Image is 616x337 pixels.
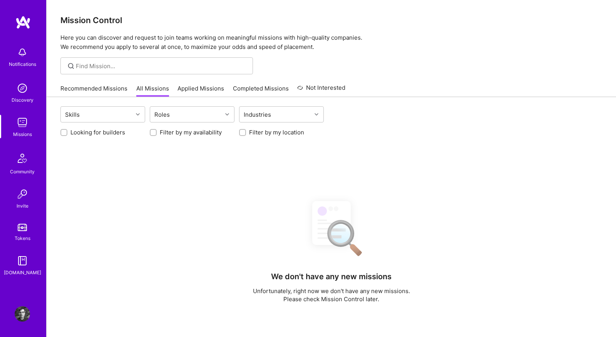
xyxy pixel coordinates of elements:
[177,84,224,97] a: Applied Missions
[60,15,602,25] h3: Mission Control
[299,194,364,262] img: No Results
[18,224,27,231] img: tokens
[67,62,75,70] i: icon SearchGrey
[13,149,32,168] img: Community
[4,268,41,277] div: [DOMAIN_NAME]
[15,15,31,29] img: logo
[253,287,410,295] p: Unfortunately, right now we don't have any new missions.
[13,130,32,138] div: Missions
[12,96,33,104] div: Discovery
[136,84,169,97] a: All Missions
[242,109,273,120] div: Industries
[70,128,125,136] label: Looking for builders
[253,295,410,303] p: Please check Mission Control later.
[17,202,28,210] div: Invite
[60,84,127,97] a: Recommended Missions
[15,234,30,242] div: Tokens
[9,60,36,68] div: Notifications
[60,33,602,52] p: Here you can discover and request to join teams working on meaningful missions with high-quality ...
[15,306,30,322] img: User Avatar
[15,186,30,202] img: Invite
[10,168,35,176] div: Community
[225,112,229,116] i: icon Chevron
[152,109,172,120] div: Roles
[15,80,30,96] img: discovery
[249,128,304,136] label: Filter by my location
[15,45,30,60] img: bell
[13,306,32,322] a: User Avatar
[76,62,247,70] input: Find Mission...
[233,84,289,97] a: Completed Missions
[15,115,30,130] img: teamwork
[15,253,30,268] img: guide book
[136,112,140,116] i: icon Chevron
[315,112,318,116] i: icon Chevron
[160,128,222,136] label: Filter by my availability
[297,83,345,97] a: Not Interested
[271,272,392,281] h4: We don't have any new missions
[63,109,82,120] div: Skills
